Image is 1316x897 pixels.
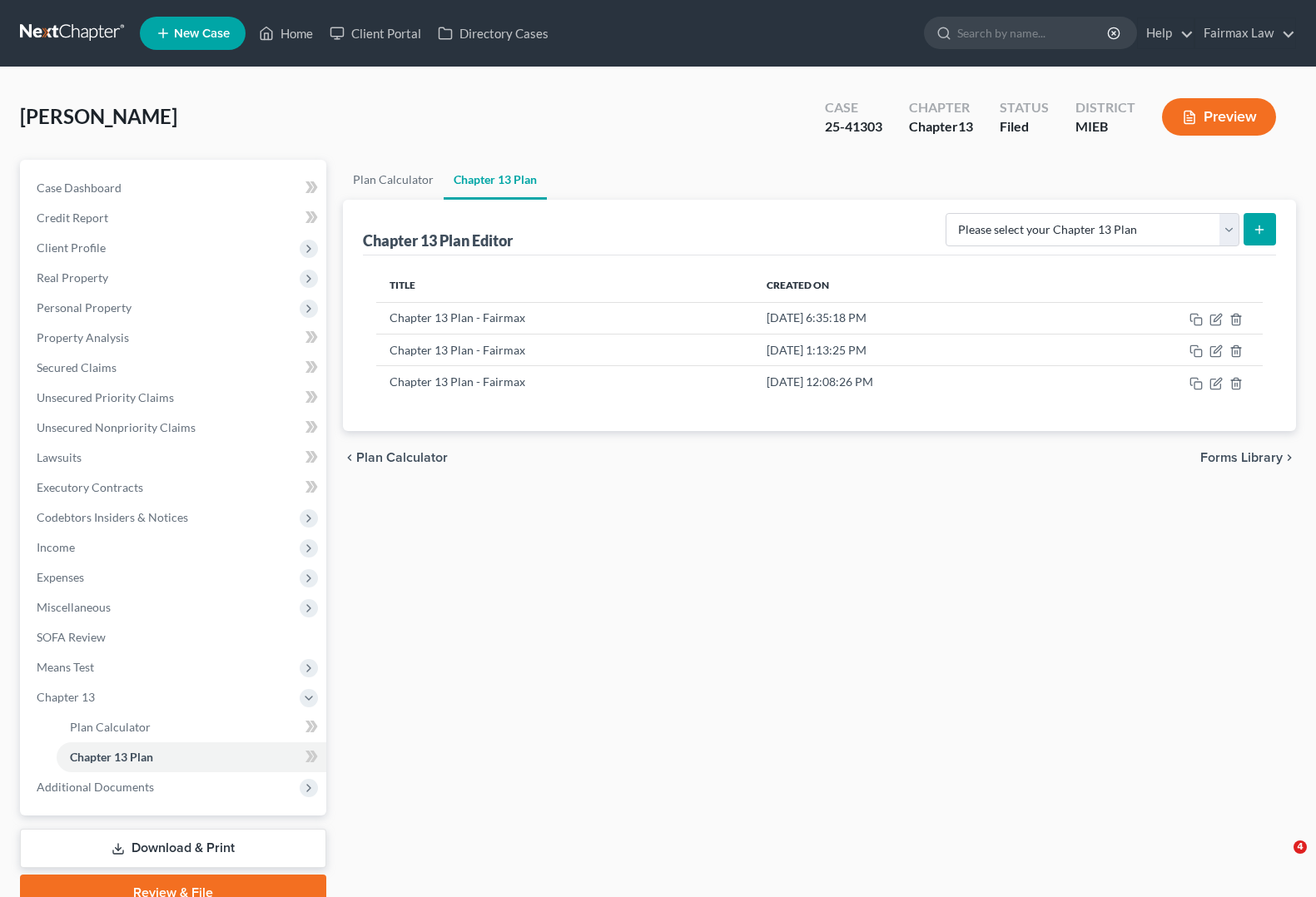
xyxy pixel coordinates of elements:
[37,360,117,374] span: Secured Claims
[909,98,973,117] div: Chapter
[37,570,84,584] span: Expenses
[20,829,326,868] a: Download & Print
[356,451,448,464] span: Plan Calculator
[37,211,108,225] span: Credit Report
[343,451,356,464] i: chevron_left
[37,450,82,464] span: Lawsuits
[1000,117,1049,136] div: Filed
[57,712,326,742] a: Plan Calculator
[1200,451,1283,464] span: Forms Library
[70,750,153,764] span: Chapter 13 Plan
[825,117,882,136] div: 25-41303
[57,742,326,772] a: Chapter 13 Plan
[23,353,326,383] a: Secured Claims
[37,300,132,315] span: Personal Property
[37,181,122,195] span: Case Dashboard
[37,630,106,644] span: SOFA Review
[753,302,1062,334] td: [DATE] 6:35:18 PM
[1200,451,1296,464] button: Forms Library chevron_right
[37,420,196,434] span: Unsecured Nonpriority Claims
[321,18,430,48] a: Client Portal
[343,160,444,200] a: Plan Calculator
[909,117,973,136] div: Chapter
[37,690,95,704] span: Chapter 13
[1000,98,1049,117] div: Status
[37,480,143,494] span: Executory Contracts
[23,383,326,413] a: Unsecured Priority Claims
[23,622,326,652] a: SOFA Review
[37,540,75,554] span: Income
[23,173,326,203] a: Case Dashboard
[1162,98,1276,136] button: Preview
[37,270,108,285] span: Real Property
[37,780,154,794] span: Additional Documents
[37,240,106,255] span: Client Profile
[1259,840,1299,880] iframe: Intercom live chat
[23,323,326,353] a: Property Analysis
[37,330,129,344] span: Property Analysis
[753,334,1062,365] td: [DATE] 1:13:25 PM
[825,98,882,117] div: Case
[376,334,752,365] td: Chapter 13 Plan - Fairmax
[1075,98,1135,117] div: District
[343,451,448,464] button: chevron_left Plan Calculator
[174,27,230,40] span: New Case
[376,269,752,302] th: Title
[20,104,177,128] span: [PERSON_NAME]
[23,443,326,473] a: Lawsuits
[753,269,1062,302] th: Created On
[1283,451,1296,464] i: chevron_right
[957,17,1110,48] input: Search by name...
[37,510,188,524] span: Codebtors Insiders & Notices
[363,230,513,250] div: Chapter 13 Plan Editor
[1075,117,1135,136] div: MIEB
[1195,18,1295,48] a: Fairmax Law
[376,366,752,398] td: Chapter 13 Plan - Fairmax
[1138,18,1194,48] a: Help
[444,160,547,200] a: Chapter 13 Plan
[753,366,1062,398] td: [DATE] 12:08:26 PM
[37,660,94,674] span: Means Test
[251,18,321,48] a: Home
[23,203,326,233] a: Credit Report
[1294,840,1307,854] span: 4
[70,720,151,734] span: Plan Calculator
[376,302,752,334] td: Chapter 13 Plan - Fairmax
[37,600,111,614] span: Miscellaneous
[23,413,326,443] a: Unsecured Nonpriority Claims
[958,118,973,134] span: 13
[430,18,557,48] a: Directory Cases
[37,390,174,404] span: Unsecured Priority Claims
[23,473,326,503] a: Executory Contracts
